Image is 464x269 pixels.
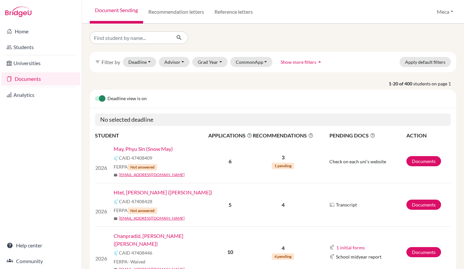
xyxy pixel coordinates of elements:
[1,255,80,268] a: Community
[275,57,328,67] button: Show more filtersarrow_drop_up
[95,170,160,178] p: 2026
[165,180,169,184] span: mail
[90,241,134,248] span: FERPA
[5,7,31,17] img: Bridge-U
[107,95,147,103] span: Deadline view is on
[123,57,156,67] button: Deadline
[337,227,358,234] span: Transcript
[170,162,204,169] span: CAID 47408409
[230,57,273,67] button: CommonApp
[389,80,413,87] strong: 1-20 of 400
[179,172,209,178] span: Not answered
[90,251,94,255] span: mail
[95,215,173,223] p: 2026
[209,132,253,139] span: APPLICATIONS
[1,239,80,252] a: Help center
[96,232,129,239] span: CAID 47408428
[159,57,190,67] button: Advisor
[399,57,451,67] button: Apply default filters
[229,227,232,234] b: 5
[330,228,335,233] img: Parchments logo
[166,184,213,195] a: [EMAIL_ADDRESS][DOMAIN_NAME]
[165,145,213,161] a: May, Phyu Sin (Snow May)
[407,225,441,236] a: Documents
[1,41,80,54] a: Students
[1,88,80,101] a: Analytics
[96,249,161,255] a: [EMAIL_ADDRESS][DOMAIN_NAME]
[102,59,120,65] span: Filter by
[95,131,209,140] th: STUDENT
[104,242,134,248] span: Not answered
[90,233,96,238] img: Common App logo
[90,31,171,44] input: Find student by name...
[95,207,173,215] img: Htet, Khant Nyein (Raymond H.)
[330,132,406,139] span: PENDING DOCS
[90,223,189,230] a: Htet, [PERSON_NAME] ([PERSON_NAME])
[406,131,451,140] th: ACTION
[1,57,80,70] a: Universities
[165,171,209,178] span: FERPA
[229,167,232,173] b: 6
[253,132,314,139] span: RECOMMENDATIONS
[316,59,323,65] i: arrow_drop_up
[95,163,160,170] img: May, Phyu Sin (Snow May)
[272,171,295,178] span: 1 pending
[253,227,314,235] p: 4
[407,165,441,175] a: Documents
[1,72,80,85] a: Documents
[253,162,314,170] p: 3
[330,168,387,173] span: Check on each uni's website
[95,59,100,64] i: filter_list
[1,25,80,38] a: Home
[95,114,451,126] h5: No selected deadline
[281,59,316,65] span: Show more filters
[192,57,228,67] button: Grad Year
[413,80,456,87] span: students on page 1
[165,163,170,169] img: Common App logo
[434,6,456,18] button: Meca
